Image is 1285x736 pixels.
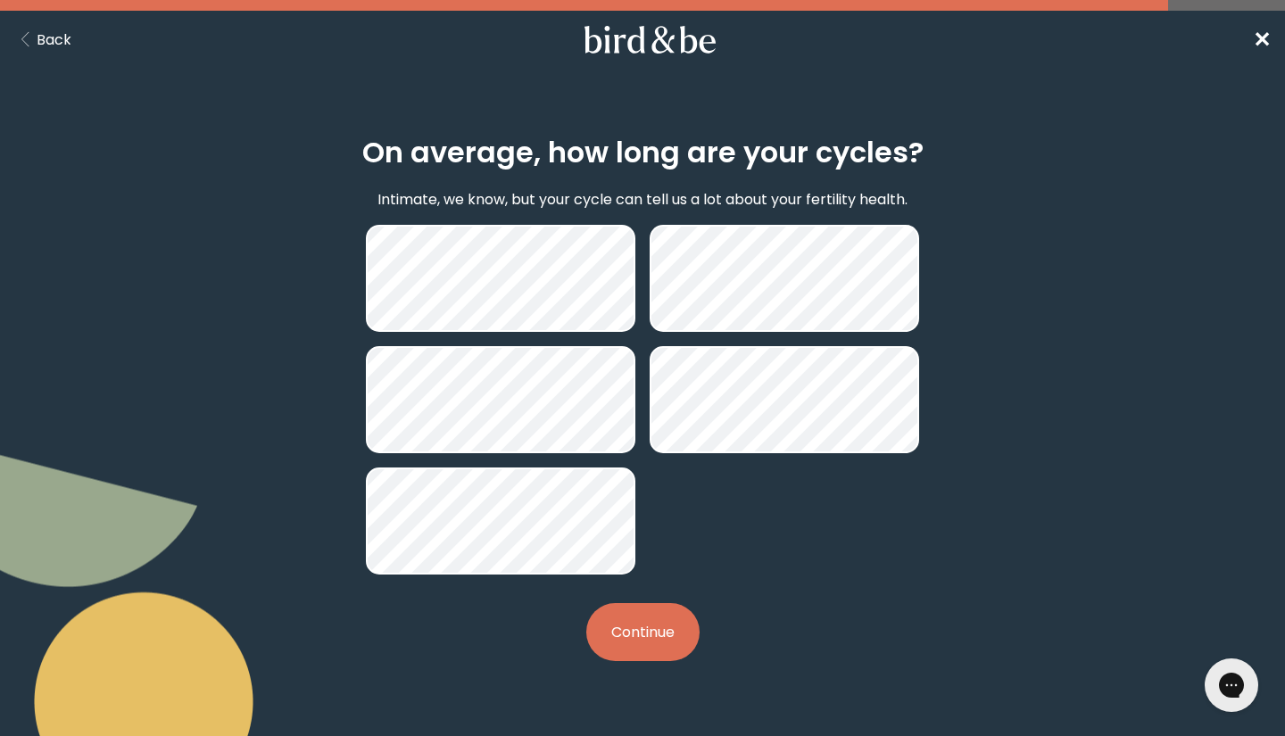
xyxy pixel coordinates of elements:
p: Intimate, we know, but your cycle can tell us a lot about your fertility health. [377,188,908,211]
iframe: Gorgias live chat messenger [1196,652,1267,718]
span: ✕ [1253,25,1271,54]
button: Back Button [14,29,71,51]
h2: On average, how long are your cycles? [362,131,924,174]
button: Continue [586,603,700,661]
a: ✕ [1253,24,1271,55]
